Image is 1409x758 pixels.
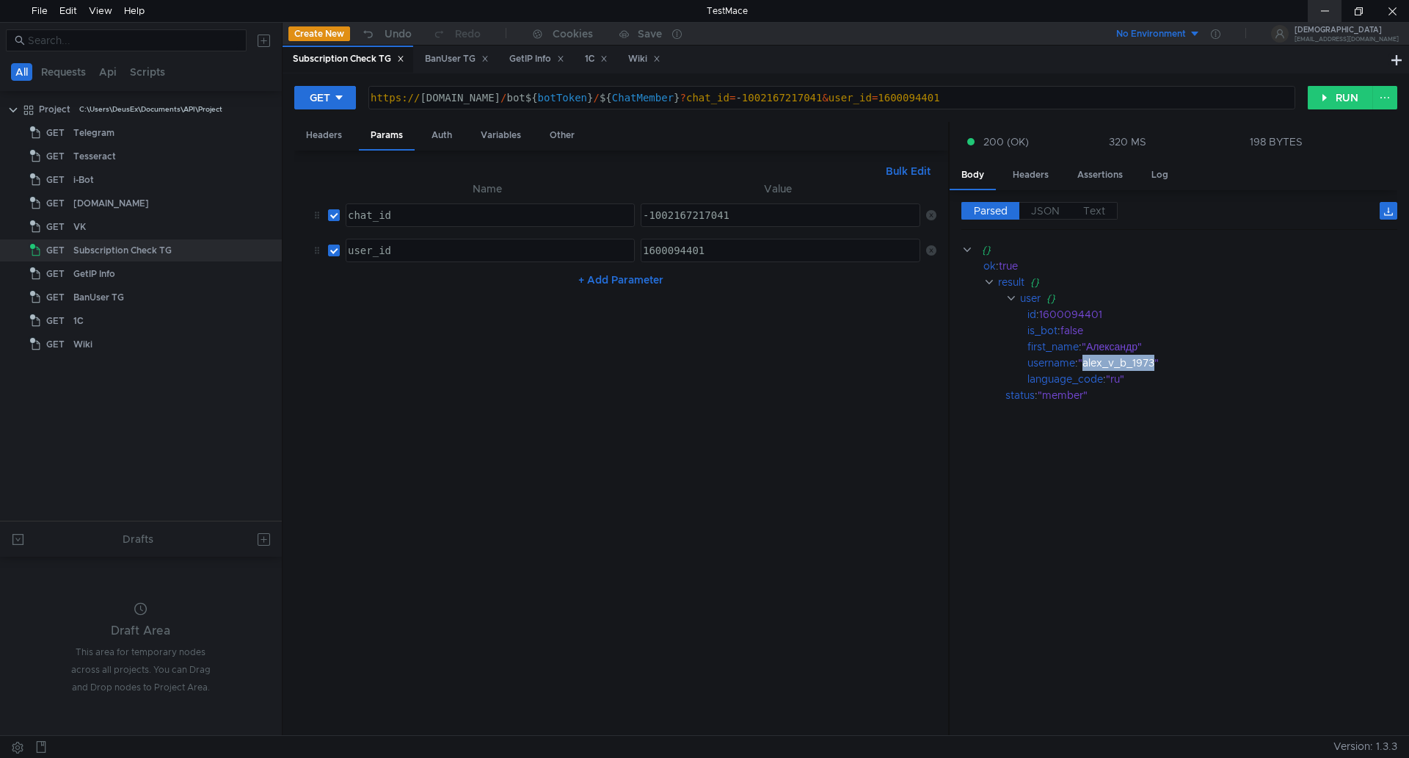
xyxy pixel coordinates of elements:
[46,310,65,332] span: GET
[294,122,354,149] div: Headers
[46,216,65,238] span: GET
[73,333,92,355] div: Wiki
[123,530,153,548] div: Drafts
[1031,204,1060,217] span: JSON
[1308,86,1373,109] button: RUN
[425,51,489,67] div: BanUser TG
[1046,290,1377,306] div: {}
[469,122,533,149] div: Variables
[37,63,90,81] button: Requests
[983,258,996,274] div: ok
[982,242,1377,258] div: {}
[983,134,1029,150] span: 200 (OK)
[572,271,669,289] button: + Add Parameter
[46,239,65,261] span: GET
[983,258,1397,274] div: :
[1020,290,1041,306] div: user
[1295,37,1399,42] div: [EMAIL_ADDRESS][DOMAIN_NAME]
[628,51,660,67] div: Wiki
[1027,339,1079,355] div: first_name
[73,216,86,238] div: VK
[46,286,65,308] span: GET
[1038,387,1378,403] div: "member"
[1001,162,1060,189] div: Headers
[635,180,920,198] th: Value
[455,25,481,43] div: Redo
[79,98,222,120] div: C:\Users\DeusEx\Documents\API\Project
[422,23,491,45] button: Redo
[1109,135,1146,148] div: 320 MS
[288,26,350,41] button: Create New
[46,122,65,144] span: GET
[538,122,586,149] div: Other
[1116,27,1186,41] div: No Environment
[294,86,356,109] button: GET
[585,51,608,67] div: 1С
[125,63,170,81] button: Scripts
[974,204,1008,217] span: Parsed
[95,63,121,81] button: Api
[1027,306,1397,322] div: :
[1030,274,1378,290] div: {}
[28,32,238,48] input: Search...
[1039,306,1377,322] div: 1600094401
[359,122,415,151] div: Params
[553,25,593,43] div: Cookies
[1333,736,1397,757] span: Version: 1.3.3
[1027,371,1103,387] div: language_code
[1027,371,1397,387] div: :
[1027,322,1057,339] div: is_bot
[46,169,65,191] span: GET
[46,333,65,355] span: GET
[73,192,149,214] div: [DOMAIN_NAME]
[420,122,464,149] div: Auth
[46,192,65,214] span: GET
[1005,387,1035,403] div: status
[1027,355,1075,371] div: username
[46,145,65,167] span: GET
[46,263,65,285] span: GET
[1005,387,1397,403] div: :
[73,169,94,191] div: i-Bot
[1250,135,1303,148] div: 198 BYTES
[73,263,115,285] div: GetIP Info
[1140,162,1180,189] div: Log
[1027,355,1397,371] div: :
[1099,22,1201,46] button: No Environment
[1027,322,1397,339] div: :
[310,90,330,106] div: GET
[998,274,1024,290] div: result
[950,162,996,190] div: Body
[340,180,636,198] th: Name
[1083,204,1105,217] span: Text
[293,51,404,67] div: Subscription Check TG
[73,239,172,261] div: Subscription Check TG
[1027,339,1397,355] div: :
[385,25,412,43] div: Undo
[1106,371,1381,387] div: "ru"
[11,63,32,81] button: All
[509,51,564,67] div: GetIP Info
[1027,306,1036,322] div: id
[638,29,662,39] div: Save
[1082,339,1380,355] div: "Александр"
[1066,162,1135,189] div: Assertions
[1078,355,1380,371] div: "alex_v_b_1973"
[350,23,422,45] button: Undo
[999,258,1377,274] div: true
[1295,26,1399,34] div: [DEMOGRAPHIC_DATA]
[73,286,124,308] div: BanUser TG
[880,162,936,180] button: Bulk Edit
[73,145,116,167] div: Tesseract
[73,310,84,332] div: 1С
[39,98,70,120] div: Project
[1060,322,1378,339] div: false
[73,122,114,144] div: Telegram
